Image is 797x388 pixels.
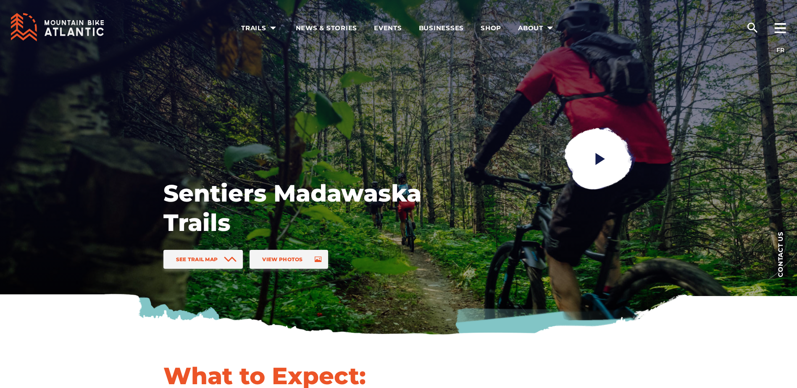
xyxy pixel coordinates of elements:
span: Trails [241,24,279,32]
ion-icon: search [746,21,759,34]
span: Events [374,24,402,32]
a: FR [776,46,784,54]
span: See Trail Map [176,256,218,262]
ion-icon: arrow dropdown [267,22,279,34]
span: Shop [481,24,501,32]
span: News & Stories [296,24,358,32]
a: View Photos [250,250,328,269]
ion-icon: play [592,151,608,166]
span: Businesses [419,24,464,32]
span: About [518,24,556,32]
span: Contact us [777,231,784,277]
a: See Trail Map [163,250,243,269]
span: View Photos [262,256,302,262]
a: Contact us [763,218,797,290]
h1: Sentiers Madawaska Trails [163,178,432,237]
ion-icon: arrow dropdown [544,22,556,34]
